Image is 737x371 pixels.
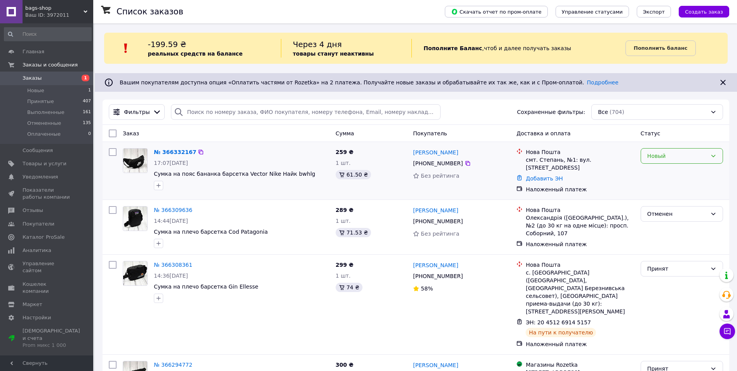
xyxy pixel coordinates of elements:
span: Покупатель [413,130,447,136]
span: Скачать отчет по пром-оплате [451,8,542,15]
a: Фото товару [123,206,148,231]
span: Главная [23,48,44,55]
span: 1 [88,87,91,94]
a: № 366294772 [154,362,192,368]
span: Принятые [27,98,54,105]
span: 14:44[DATE] [154,218,188,224]
button: Чат с покупателем [720,324,735,339]
div: Новый [647,152,707,160]
span: 161 [83,109,91,116]
b: Пополнить баланс [634,45,687,51]
span: Вашим покупателям доступна опция «Оплатить частями от Rozetka» на 2 платежа. Получайте новые зака... [120,79,619,86]
span: 135 [83,120,91,127]
div: 61.50 ₴ [336,170,371,179]
button: Скачать отчет по пром-оплате [445,6,548,17]
span: Статус [641,130,660,136]
span: Все [598,108,608,116]
div: Ваш ID: 3972011 [25,12,93,19]
div: Нова Пошта [526,148,634,156]
span: ЭН: 20 4512 6914 5157 [526,319,591,325]
div: Наложенный платеж [526,185,634,193]
span: bags-shop [25,5,84,12]
span: Показатели работы компании [23,187,72,201]
a: Добавить ЭН [526,175,563,182]
div: Олександрія ([GEOGRAPHIC_DATA].), №2 (до 30 кг на одне місце): просп. Соборний, 107 [526,214,634,237]
div: Принят [647,264,707,273]
div: , чтоб и далее получать заказы [411,39,625,58]
span: 0 [88,131,91,138]
b: товары станут неактивны [293,51,374,57]
button: Экспорт [637,6,671,17]
a: Пополнить баланс [625,40,695,56]
span: 299 ₴ [336,262,354,268]
span: Без рейтинга [421,173,459,179]
span: [DEMOGRAPHIC_DATA] и счета [23,327,80,349]
div: Prom микс 1 000 [23,342,80,349]
a: [PERSON_NAME] [413,361,458,369]
a: № 366309636 [154,207,192,213]
a: Подробнее [587,79,619,86]
input: Поиск по номеру заказа, ФИО покупателя, номеру телефона, Email, номеру накладной [171,104,441,120]
span: 1 шт. [336,218,351,224]
div: 71.53 ₴ [336,228,371,237]
span: Заказы и сообщения [23,61,78,68]
div: Нова Пошта [526,206,634,214]
span: Новые [27,87,44,94]
a: Сумка на плечо барсетка Cod Patagonia [154,229,268,235]
span: 1 [82,75,89,81]
div: 74 ₴ [336,283,362,292]
a: [PERSON_NAME] [413,261,458,269]
a: [PERSON_NAME] [413,149,458,156]
span: Выполненные [27,109,64,116]
span: Каталог ProSale [23,234,64,241]
span: Сохраненные фильтры: [517,108,585,116]
span: Без рейтинга [421,231,459,237]
span: -199.59 ₴ [148,40,186,49]
img: :exclamation: [120,42,132,54]
span: 259 ₴ [336,149,354,155]
span: Доставка и оплата [516,130,570,136]
span: 289 ₴ [336,207,354,213]
span: 14:36[DATE] [154,273,188,279]
span: Кошелек компании [23,281,72,295]
span: Управление статусами [562,9,623,15]
div: Наложенный платеж [526,340,634,348]
div: Наложенный платеж [526,240,634,248]
input: Поиск [4,27,92,41]
span: Покупатели [23,220,54,227]
span: Фильтры [124,108,150,116]
a: Сумка на пояс бананка барсетка Vector Nike Найк bwhlg [154,171,315,177]
span: Аналитика [23,247,51,254]
div: смт. Степань, №1: вул. [STREET_ADDRESS] [526,156,634,171]
span: 300 ₴ [336,362,354,368]
span: 1 шт. [336,273,351,279]
span: (704) [610,109,624,115]
a: Сумка на плечо барсетка Gin Ellesse [154,283,258,290]
h1: Список заказов [117,7,183,16]
img: Фото товару [123,149,147,173]
span: Маркет [23,301,42,308]
span: Оплаченные [27,131,61,138]
span: Настройки [23,314,51,321]
span: Товары и услуги [23,160,66,167]
span: 1 шт. [336,160,351,166]
span: Уведомления [23,173,58,180]
button: Создать заказ [679,6,729,17]
a: Фото товару [123,261,148,286]
span: 407 [83,98,91,105]
span: Заказы [23,75,42,82]
span: Экспорт [643,9,665,15]
span: [PHONE_NUMBER] [413,218,463,224]
a: [PERSON_NAME] [413,206,458,214]
button: Управление статусами [556,6,629,17]
span: Отмененные [27,120,61,127]
span: Заказ [123,130,139,136]
span: [PHONE_NUMBER] [413,273,463,279]
span: Через 4 дня [293,40,342,49]
div: Магазины Rozetka [526,361,634,369]
span: Сумма [336,130,354,136]
a: Создать заказ [671,8,729,14]
span: Сообщения [23,147,53,154]
img: Фото товару [123,206,147,231]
